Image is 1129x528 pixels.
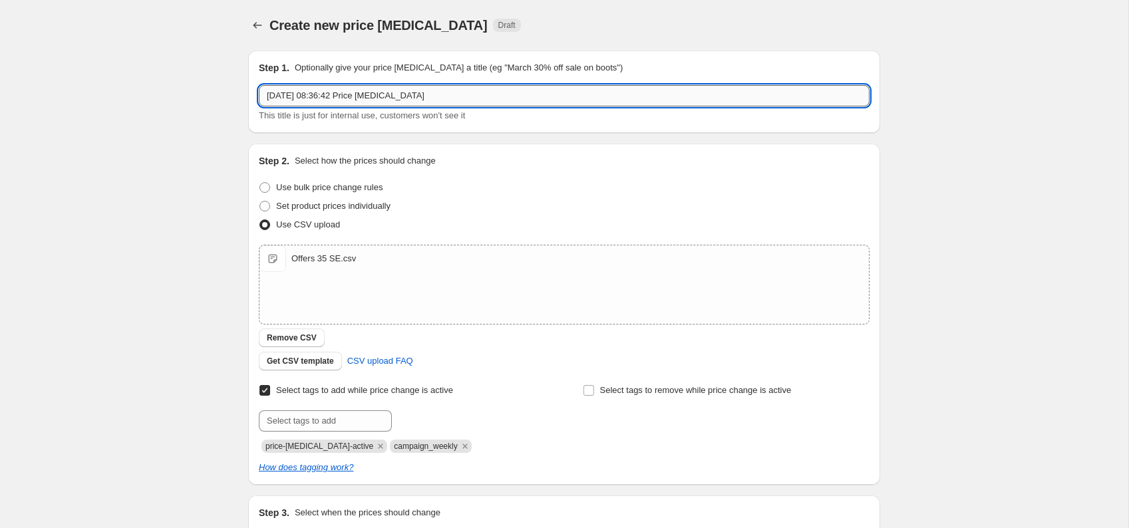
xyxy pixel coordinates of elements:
span: campaign_weekly [394,442,457,451]
button: Remove campaign_weekly [459,440,471,452]
span: This title is just for internal use, customers won't see it [259,110,465,120]
span: Select tags to add while price change is active [276,385,453,395]
span: Remove CSV [267,332,317,343]
a: CSV upload FAQ [339,350,421,372]
p: Optionally give your price [MEDICAL_DATA] a title (eg "March 30% off sale on boots") [295,61,623,74]
a: How does tagging work? [259,462,353,472]
button: Remove price-change-job-active [375,440,387,452]
button: Remove CSV [259,329,325,347]
span: CSV upload FAQ [347,354,413,368]
span: Use CSV upload [276,219,340,229]
span: Get CSV template [267,356,334,366]
span: Select tags to remove while price change is active [600,385,792,395]
span: Set product prices individually [276,201,391,211]
h2: Step 2. [259,154,289,168]
div: Offers 35 SE.csv [291,252,356,265]
p: Select when the prices should change [295,506,440,519]
h2: Step 1. [259,61,289,74]
span: price-change-job-active [265,442,373,451]
p: Select how the prices should change [295,154,436,168]
h2: Step 3. [259,506,289,519]
button: Price change jobs [248,16,267,35]
button: Get CSV template [259,352,342,370]
input: Select tags to add [259,410,392,432]
span: Create new price [MEDICAL_DATA] [269,18,488,33]
span: Use bulk price change rules [276,182,383,192]
span: Draft [498,20,516,31]
input: 30% off holiday sale [259,85,870,106]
